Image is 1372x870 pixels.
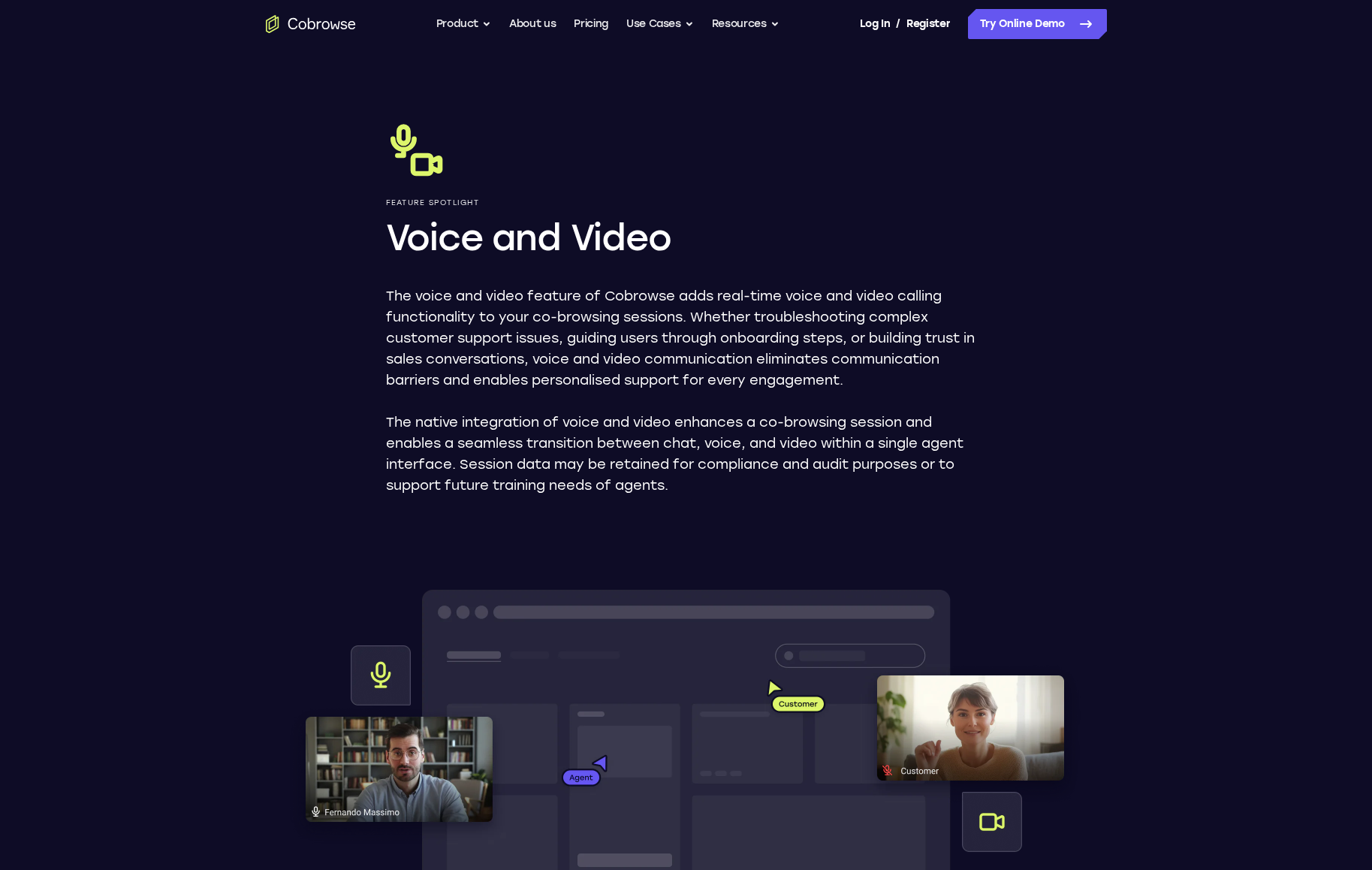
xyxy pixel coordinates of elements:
p: The native integration of voice and video enhances a co-browsing session and enables a seamless t... [386,412,987,496]
h1: Voice and Video [386,213,987,261]
p: The voice and video feature of Cobrowse adds real-time voice and video calling functionality to y... [386,285,987,391]
a: Try Online Demo [968,9,1107,39]
img: Voice and Video [386,120,446,180]
a: Pricing [574,9,608,39]
button: Resources [712,9,779,39]
span: / [896,15,900,33]
a: Log In [860,9,890,39]
a: Register [906,9,950,39]
button: Use Cases [626,9,694,39]
p: Feature Spotlight [386,198,987,207]
a: Go to the home page [266,15,356,33]
a: About us [509,9,556,39]
button: Product [436,9,492,39]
